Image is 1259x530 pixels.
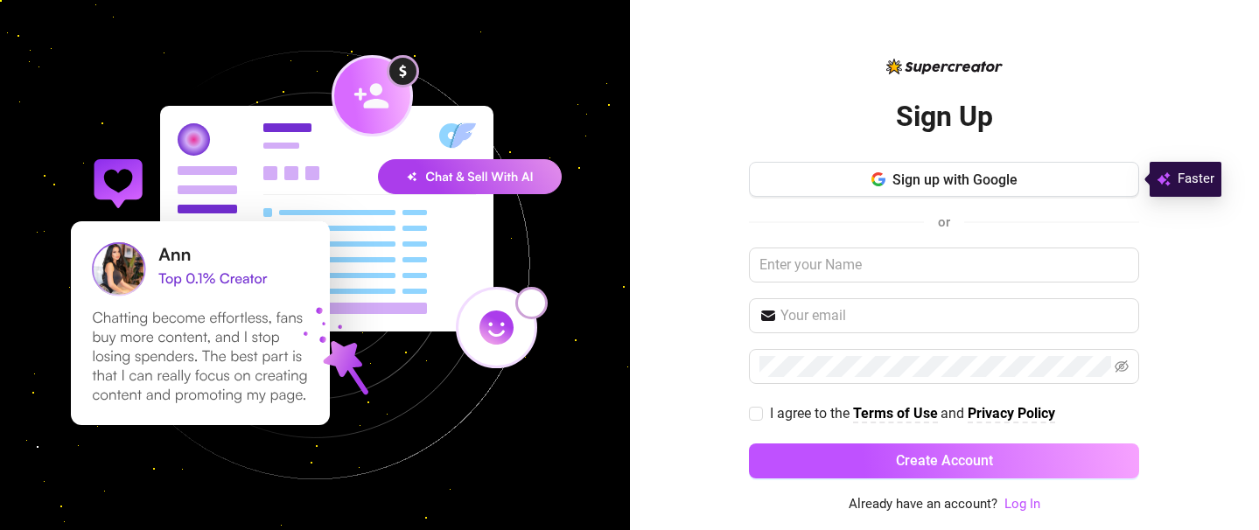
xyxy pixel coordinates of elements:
input: Enter your Name [749,248,1139,282]
a: Terms of Use [853,405,938,423]
span: eye-invisible [1115,359,1129,373]
button: Sign up with Google [749,162,1139,197]
strong: Privacy Policy [968,405,1055,422]
img: svg%3e [1157,169,1171,190]
span: and [941,405,968,422]
input: Your email [780,305,1129,326]
img: logo-BBDzfeDw.svg [886,59,1003,74]
a: Log In [1004,494,1040,515]
button: Create Account [749,443,1139,478]
span: Create Account [896,452,993,469]
span: I agree to the [770,405,853,422]
h2: Sign Up [896,99,993,135]
span: Already have an account? [849,494,997,515]
a: Privacy Policy [968,405,1055,423]
span: Faster [1178,169,1214,190]
span: Sign up with Google [892,171,1018,188]
strong: Terms of Use [853,405,938,422]
span: or [938,214,950,230]
a: Log In [1004,496,1040,512]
